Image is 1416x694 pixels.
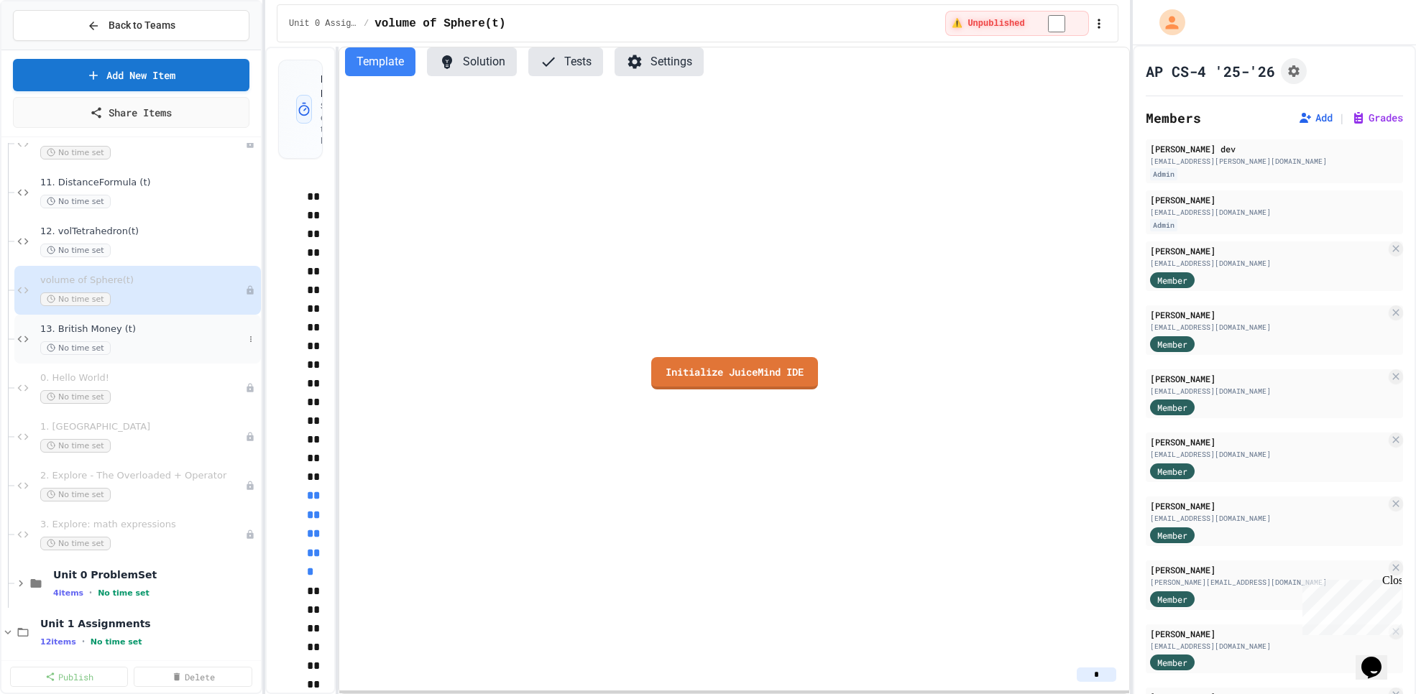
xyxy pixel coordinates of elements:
[245,432,255,442] div: Unpublished
[1150,386,1386,397] div: [EMAIL_ADDRESS][DOMAIN_NAME]
[40,421,245,433] span: 1. [GEOGRAPHIC_DATA]
[1150,627,1386,640] div: [PERSON_NAME]
[1157,465,1187,478] span: Member
[1150,499,1386,512] div: [PERSON_NAME]
[134,667,252,687] a: Delete
[528,47,603,76] button: Tests
[1150,156,1399,167] div: [EMAIL_ADDRESS][PERSON_NAME][DOMAIN_NAME]
[40,372,245,384] span: 0. Hello World!
[1150,207,1399,218] div: [EMAIL_ADDRESS][DOMAIN_NAME]
[40,390,111,404] span: No time set
[40,519,245,531] span: 3. Explore: math expressions
[53,568,258,581] span: Unit 0 ProblemSet
[40,177,258,189] span: 11. DistanceFormula (t)
[1150,449,1386,460] div: [EMAIL_ADDRESS][DOMAIN_NAME]
[40,637,76,647] span: 12 items
[1351,111,1403,125] button: Grades
[245,383,255,393] div: Unpublished
[1150,435,1386,448] div: [PERSON_NAME]
[1157,593,1187,606] span: Member
[427,47,517,76] button: Solution
[1150,142,1399,155] div: [PERSON_NAME] dev
[289,18,358,29] span: Unit 0 Assignments
[40,292,111,306] span: No time set
[1157,338,1187,351] span: Member
[1157,656,1187,669] span: Member
[1356,637,1402,680] iframe: chat widget
[1150,513,1386,524] div: [EMAIL_ADDRESS][DOMAIN_NAME]
[1150,244,1386,257] div: [PERSON_NAME]
[40,439,111,453] span: No time set
[82,636,85,647] span: •
[1150,322,1386,333] div: [EMAIL_ADDRESS][DOMAIN_NAME]
[40,195,111,208] span: No time set
[1157,401,1187,414] span: Member
[615,47,704,76] button: Settings
[109,18,175,33] span: Back to Teams
[1150,258,1386,269] div: [EMAIL_ADDRESS][DOMAIN_NAME]
[1338,109,1346,126] span: |
[40,537,111,550] span: No time set
[40,341,111,355] span: No time set
[1150,577,1386,588] div: [PERSON_NAME][EMAIL_ADDRESS][DOMAIN_NAME]
[244,332,258,346] button: More options
[1281,58,1307,84] button: Assignment Settings
[89,587,92,598] span: •
[245,139,255,149] div: Unpublished
[1144,6,1189,39] div: My Account
[1146,108,1201,128] h2: Members
[40,617,258,630] span: Unit 1 Assignments
[40,488,111,501] span: No time set
[1150,641,1386,652] div: [EMAIL_ADDRESS][DOMAIN_NAME]
[245,285,255,295] div: Unpublished
[10,667,128,687] a: Publish
[1157,274,1187,287] span: Member
[53,588,83,598] span: 4 items
[345,47,415,76] button: Template
[1150,168,1177,180] div: Admin
[1146,61,1275,81] h1: AP CS-4 '25-'26
[952,18,1025,29] span: ⚠️ Unpublished
[1297,574,1402,635] iframe: chat widget
[1150,193,1399,206] div: [PERSON_NAME]
[1150,308,1386,321] div: [PERSON_NAME]
[364,18,369,29] span: /
[1031,15,1082,32] input: publish toggle
[13,59,249,91] a: Add New Item
[1298,111,1333,125] button: Add
[6,6,99,91] div: Chat with us now!Close
[245,529,255,540] div: Unpublished
[40,244,111,257] span: No time set
[245,481,255,491] div: Unpublished
[651,357,818,389] a: Initialize JuiceMind IDE
[374,15,505,32] span: volume of Sphere(t)
[1150,563,1386,576] div: [PERSON_NAME]
[13,97,249,128] a: Share Items
[98,588,150,598] span: No time set
[91,637,142,647] span: No time set
[1150,372,1386,385] div: [PERSON_NAME]
[40,146,111,159] span: No time set
[40,274,245,287] span: volume of Sphere(t)
[945,11,1089,36] div: ⚠️ Students cannot see this content! Click the toggle to publish it and make it visible to your c...
[1157,529,1187,542] span: Member
[1150,219,1177,231] div: Admin
[40,226,258,238] span: 12. volTetrahedron(t)
[40,470,245,482] span: 2. Explore - The Overloaded + Operator
[40,323,244,336] span: 13. British Money (t)
[13,10,249,41] button: Back to Teams
[321,101,373,147] p: Set estimated time for this lesson
[321,72,373,101] h3: Lesson Duration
